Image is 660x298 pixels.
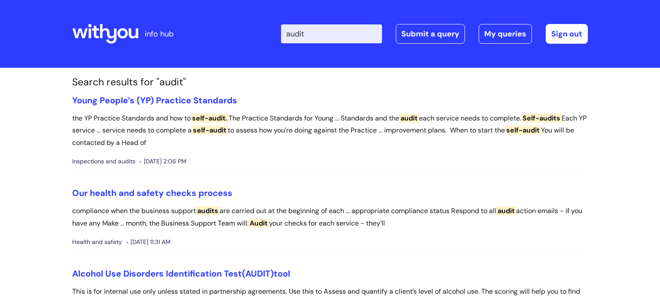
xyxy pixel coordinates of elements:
[281,24,588,44] div: | -
[145,27,174,41] p: info hub
[192,126,228,135] span: self-audit
[399,114,419,123] span: audit
[196,206,220,215] span: audits
[521,114,562,123] span: Self-audits
[126,237,171,247] span: [DATE] 11:31 AM
[72,112,588,149] p: the YP Practice Standards and how to The Practice Standards for Young ... Standards and the each ...
[242,268,274,279] span: (AUDIT)
[496,206,516,215] span: audit
[72,76,588,88] h1: Search results for "audit"
[72,205,588,230] p: compliance when the business support are carried out at the beginning of each ... appropriate com...
[546,24,588,44] a: Sign out
[72,237,122,247] span: Health and safety
[505,126,541,135] span: self-audit
[396,24,465,44] a: Submit a query
[72,268,290,279] a: Alcohol Use Disorders Identification Test(AUDIT)tool
[140,156,186,167] span: [DATE] 2:06 PM
[479,24,532,44] a: My queries
[248,219,269,228] span: Audit
[72,95,237,106] a: Young People’s (YP) Practice Standards
[191,114,229,123] span: self-audit.
[72,187,232,199] a: Our health and safety checks process
[281,24,382,43] input: Search
[72,156,135,167] span: Inspections and audits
